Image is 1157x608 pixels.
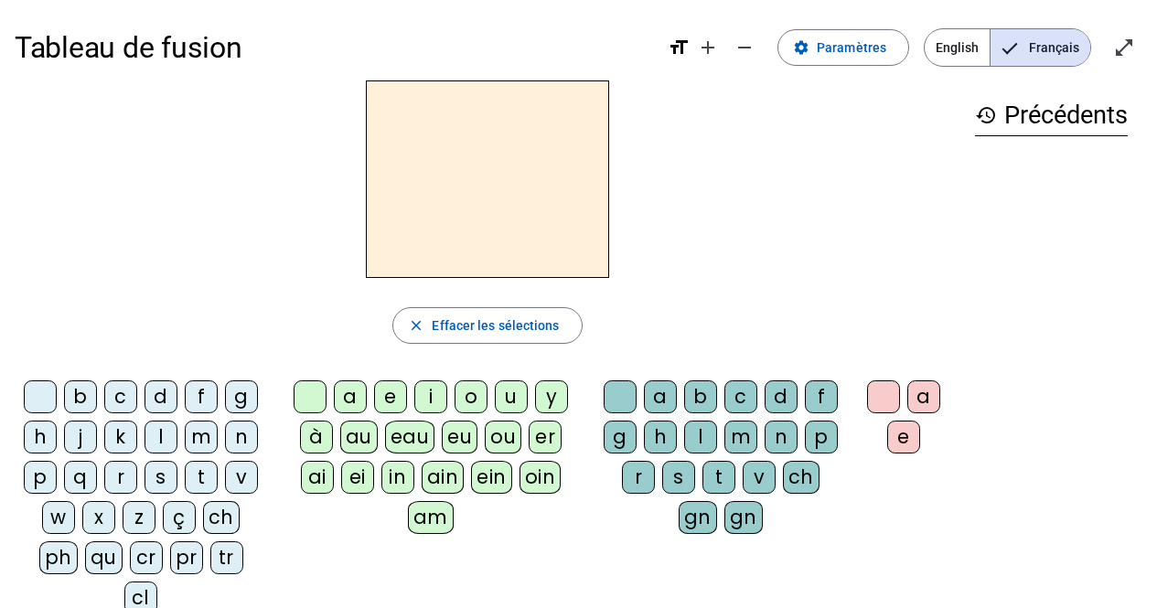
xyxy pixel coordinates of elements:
[734,37,755,59] mat-icon: remove
[907,380,940,413] div: a
[185,380,218,413] div: f
[817,37,886,59] span: Paramètres
[455,380,487,413] div: o
[604,421,637,453] div: g
[432,315,559,336] span: Effacer les sélections
[793,39,809,56] mat-icon: settings
[39,541,78,574] div: ph
[529,421,562,453] div: er
[765,421,798,453] div: n
[679,501,717,534] div: gn
[225,461,258,494] div: v
[662,461,695,494] div: s
[724,380,757,413] div: c
[341,461,374,494] div: ei
[185,461,218,494] div: t
[340,421,378,453] div: au
[644,421,677,453] div: h
[622,461,655,494] div: r
[163,501,196,534] div: ç
[783,461,820,494] div: ch
[392,307,582,344] button: Effacer les sélections
[535,380,568,413] div: y
[697,37,719,59] mat-icon: add
[225,380,258,413] div: g
[104,421,137,453] div: k
[924,28,1091,67] mat-button-toggle-group: Language selection
[777,29,909,66] button: Paramètres
[185,421,218,453] div: m
[805,380,838,413] div: f
[145,461,177,494] div: s
[64,461,97,494] div: q
[301,461,334,494] div: ai
[726,29,763,66] button: Diminuer la taille de la police
[991,29,1090,66] span: Français
[385,421,435,453] div: eau
[668,37,690,59] mat-icon: format_size
[203,501,240,534] div: ch
[123,501,155,534] div: z
[805,421,838,453] div: p
[442,421,477,453] div: eu
[225,421,258,453] div: n
[975,95,1128,136] h3: Précédents
[24,421,57,453] div: h
[374,380,407,413] div: e
[684,380,717,413] div: b
[485,421,521,453] div: ou
[520,461,562,494] div: oin
[887,421,920,453] div: e
[408,317,424,334] mat-icon: close
[15,18,653,77] h1: Tableau de fusion
[1113,37,1135,59] mat-icon: open_in_full
[743,461,776,494] div: v
[85,541,123,574] div: qu
[702,461,735,494] div: t
[170,541,203,574] div: pr
[82,501,115,534] div: x
[414,380,447,413] div: i
[210,541,243,574] div: tr
[644,380,677,413] div: a
[64,421,97,453] div: j
[975,104,997,126] mat-icon: history
[145,421,177,453] div: l
[765,380,798,413] div: d
[495,380,528,413] div: u
[471,461,512,494] div: ein
[422,461,465,494] div: ain
[408,501,454,534] div: am
[145,380,177,413] div: d
[300,421,333,453] div: à
[925,29,990,66] span: English
[104,380,137,413] div: c
[381,461,414,494] div: in
[64,380,97,413] div: b
[24,461,57,494] div: p
[1106,29,1142,66] button: Entrer en plein écran
[42,501,75,534] div: w
[724,421,757,453] div: m
[334,380,367,413] div: a
[130,541,163,574] div: cr
[684,421,717,453] div: l
[690,29,726,66] button: Augmenter la taille de la police
[104,461,137,494] div: r
[724,501,763,534] div: gn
